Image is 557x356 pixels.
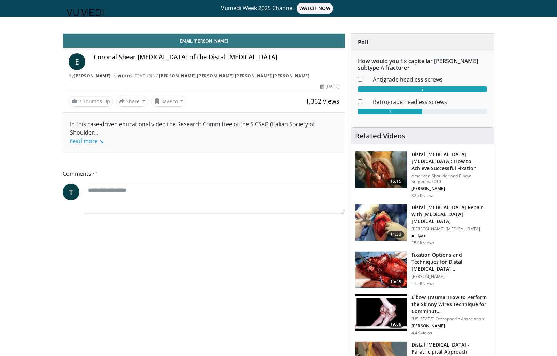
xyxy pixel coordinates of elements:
a: 5 Videos [112,73,135,79]
span: 15:15 [387,178,404,185]
img: stein_3.png.150x105_q85_crop-smart_upscale.jpg [355,252,407,288]
img: shawn_1.png.150x105_q85_crop-smart_upscale.jpg [355,151,407,188]
a: E [69,53,85,70]
a: 7 Thumbs Up [69,96,113,107]
button: Share [116,96,148,107]
div: By FEATURING , , , [69,73,339,79]
a: read more ↘ [70,137,104,145]
div: In this case-driven educational video the Research Committee of the SICSeG (Italian Society of Sh... [70,120,338,145]
h3: Distal [MEDICAL_DATA] [MEDICAL_DATA]: How to Achieve Successful Fixation [411,151,490,172]
p: American Shoulder and Elbow Surgeons 2010 [411,173,490,184]
a: [PERSON_NAME] [197,73,234,79]
span: 1,362 views [306,97,339,105]
span: Comments 1 [63,169,345,178]
a: [PERSON_NAME] [235,73,272,79]
a: 19:09 Elbow Trauma: How to Perform the Skinny Wires Technique for Comminut… [US_STATE] Orthopaedi... [355,294,490,336]
div: [DATE] [320,83,339,90]
span: 19:09 [387,321,404,328]
h6: How would you fix capitellar [PERSON_NAME] subtype A fracture? [358,58,487,71]
p: 11.3K views [411,281,434,286]
a: [PERSON_NAME] [273,73,310,79]
a: 15:49 Fixation Options and Techniques for Distal [MEDICAL_DATA] [MEDICAL_DATA] [PERSON_NAME] 11.3... [355,251,490,288]
a: [PERSON_NAME] [74,73,111,79]
a: T [63,184,79,200]
h3: Fixation Options and Techniques for Distal [MEDICAL_DATA] [MEDICAL_DATA] [411,251,490,272]
img: 208aabb9-6895-4f6e-b598-36ea6e60126a.150x105_q85_crop-smart_upscale.jpg [355,294,407,331]
img: 96ff3178-9bc5-44d7-83c1-7bb6291c9b10.150x105_q85_crop-smart_upscale.jpg [355,204,407,241]
a: [PERSON_NAME] [159,73,196,79]
div: 2 [358,86,487,92]
dd: Antigrade headless screws [368,75,492,84]
h3: Elbow Trauma: How to Perform the Skinny Wires Technique for Comminuted Distal Humerus Fractures [411,294,490,315]
p: [PERSON_NAME] [411,274,490,279]
strong: Poll [358,38,368,46]
p: Shawn ODriscoll [411,186,490,191]
p: Asif Ilyas [411,233,490,239]
span: 15:49 [387,278,404,285]
h4: Related Videos [355,132,405,140]
p: 32.7K views [411,193,434,198]
span: 7 [79,98,81,105]
a: 15:15 Distal [MEDICAL_DATA] [MEDICAL_DATA]: How to Achieve Successful Fixation American Shoulder ... [355,151,490,198]
span: 11:33 [387,231,404,238]
dd: Retrograde headless screws [368,98,492,106]
a: Email [PERSON_NAME] [63,34,345,48]
div: 1 [358,109,423,114]
p: [US_STATE] Orthopaedic Association [411,316,490,322]
img: VuMedi Logo [67,9,104,16]
p: George Dyer [411,323,490,329]
h3: Distal [MEDICAL_DATA] Repair with [MEDICAL_DATA] [MEDICAL_DATA] [411,204,490,225]
p: 15.0K views [411,240,434,246]
a: 11:33 Distal [MEDICAL_DATA] Repair with [MEDICAL_DATA] [MEDICAL_DATA] [PERSON_NAME] [MEDICAL_DATA... [355,204,490,246]
p: 4.4K views [411,330,432,336]
h4: Coronal Shear [MEDICAL_DATA] of the Distal [MEDICAL_DATA] [94,53,339,61]
h3: Distal [MEDICAL_DATA] - Paratricipital Approach [411,341,490,355]
button: Save to [151,96,187,107]
p: [PERSON_NAME] [MEDICAL_DATA] [411,226,490,232]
